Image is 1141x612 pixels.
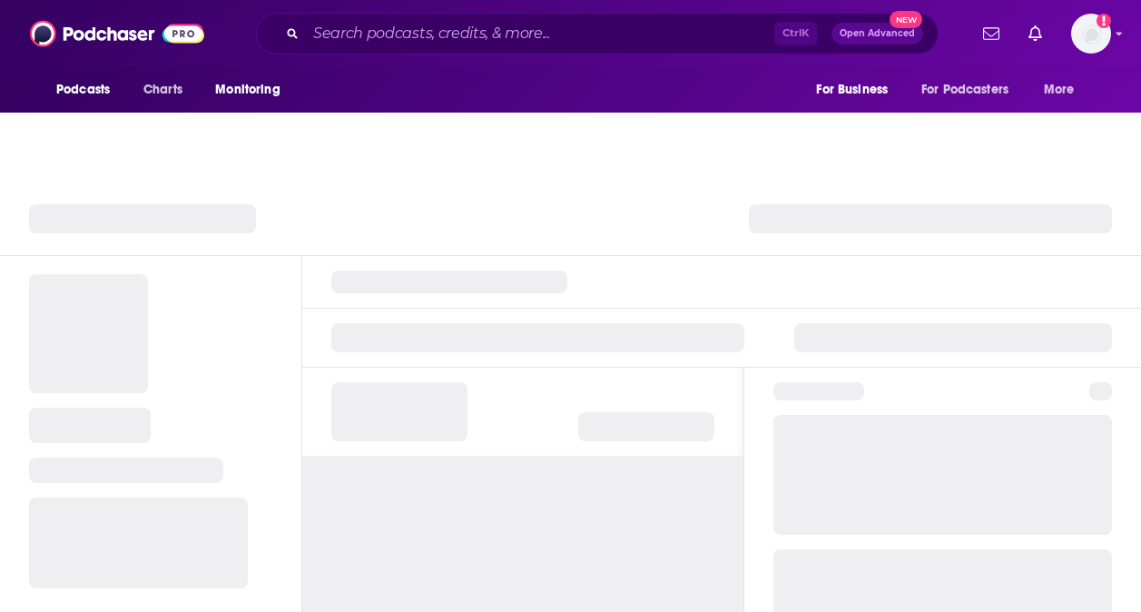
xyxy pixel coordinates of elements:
[30,16,204,51] img: Podchaser - Follow, Share and Rate Podcasts
[256,13,939,54] div: Search podcasts, credits, & more...
[910,73,1035,107] button: open menu
[132,73,193,107] a: Charts
[215,77,280,103] span: Monitoring
[840,29,915,38] span: Open Advanced
[1031,73,1097,107] button: open menu
[1021,18,1049,49] a: Show notifications dropdown
[1044,77,1075,103] span: More
[306,19,774,48] input: Search podcasts, credits, & more...
[1071,14,1111,54] button: Show profile menu
[890,11,922,28] span: New
[831,23,923,44] button: Open AdvancedNew
[774,22,817,45] span: Ctrl K
[44,73,133,107] button: open menu
[143,77,182,103] span: Charts
[1071,14,1111,54] span: Logged in as alisontucker
[1097,14,1111,28] svg: Add a profile image
[1071,14,1111,54] img: User Profile
[816,77,888,103] span: For Business
[921,77,1008,103] span: For Podcasters
[202,73,303,107] button: open menu
[56,77,110,103] span: Podcasts
[976,18,1007,49] a: Show notifications dropdown
[803,73,910,107] button: open menu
